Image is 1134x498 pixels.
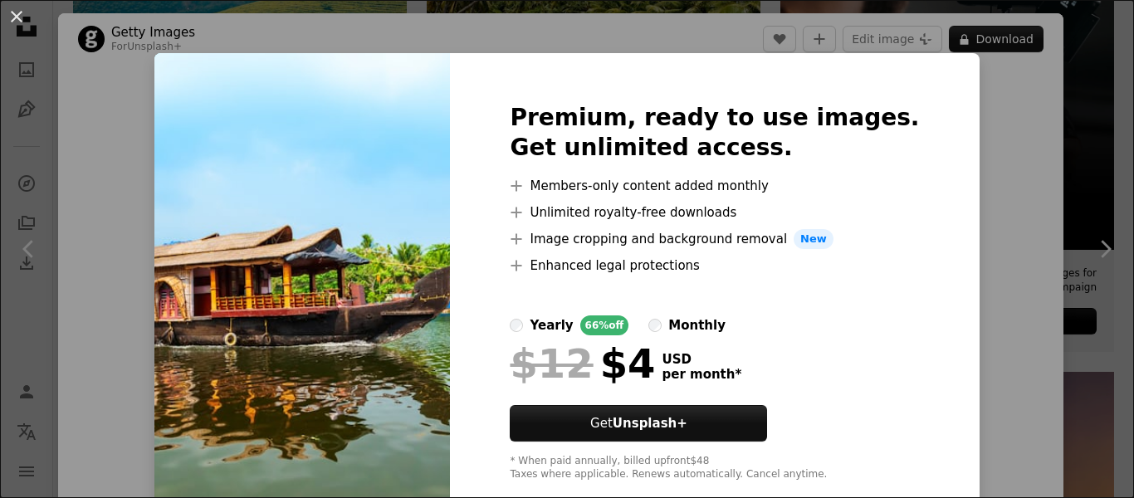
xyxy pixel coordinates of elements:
[510,229,919,249] li: Image cropping and background removal
[510,203,919,222] li: Unlimited royalty-free downloads
[648,319,662,332] input: monthly
[662,367,741,382] span: per month *
[662,352,741,367] span: USD
[510,103,919,163] h2: Premium, ready to use images. Get unlimited access.
[613,416,687,431] strong: Unsplash+
[530,315,573,335] div: yearly
[580,315,629,335] div: 66% off
[668,315,726,335] div: monthly
[510,256,919,276] li: Enhanced legal protections
[510,342,593,385] span: $12
[510,405,767,442] button: GetUnsplash+
[794,229,833,249] span: New
[510,319,523,332] input: yearly66%off
[510,176,919,196] li: Members-only content added monthly
[510,455,919,481] div: * When paid annually, billed upfront $48 Taxes where applicable. Renews automatically. Cancel any...
[510,342,655,385] div: $4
